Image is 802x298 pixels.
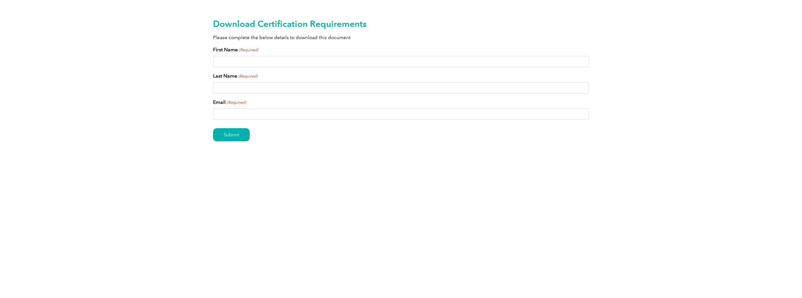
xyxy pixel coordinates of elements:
label: Email [213,98,246,106]
p: Please complete the below details to download this document [213,34,589,41]
label: Last Name [213,72,258,80]
span: (Required) [238,73,258,79]
span: (Required) [226,99,246,106]
span: (Required) [238,47,258,53]
h2: Download Certification Requirements [213,19,589,29]
label: First Name [213,46,258,53]
input: Submit [213,128,250,141]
